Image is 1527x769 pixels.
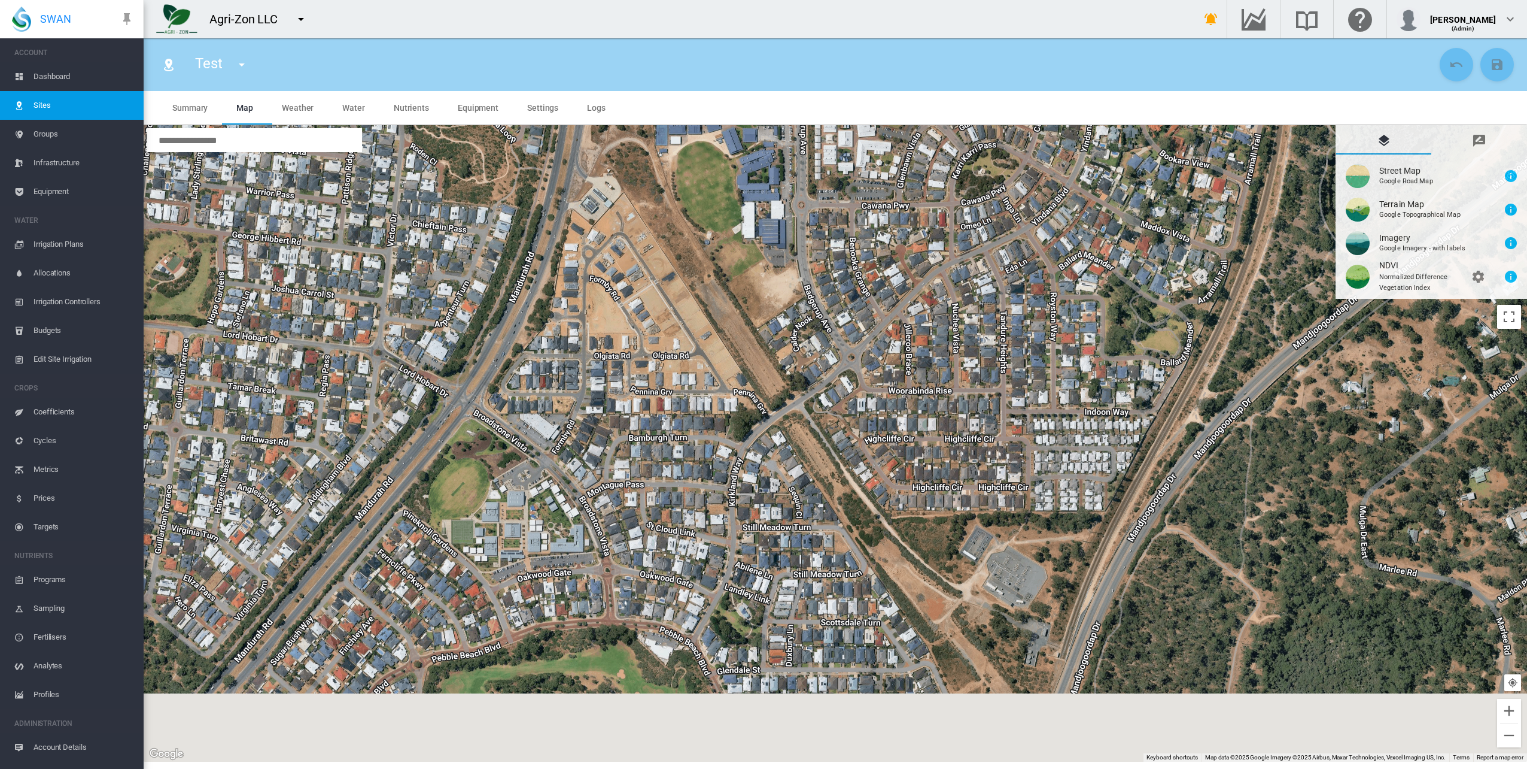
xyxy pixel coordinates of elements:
span: CROPS [14,379,134,398]
span: Nutrients [394,103,429,113]
span: ADMINISTRATION [14,714,134,733]
button: Keyboard shortcuts [1146,753,1198,762]
span: Allocations [34,259,134,287]
a: Terms [1453,754,1470,761]
span: Edit Site Irrigation [34,345,134,374]
div: [PERSON_NAME] [1430,9,1496,21]
button: Layer information [1499,198,1523,222]
span: Dashboard [34,62,134,91]
span: Settings [527,103,558,113]
md-tab-item: Drawing Manager [1431,126,1526,155]
md-icon: icon-menu-down [235,57,249,72]
span: Map [236,103,253,113]
span: Groups [34,120,134,149]
button: NDVI Normalized Difference Vegetation Index Layer settings Layer information [1336,260,1526,293]
button: Imagery Google Imagery - with labels Layer information [1336,226,1526,260]
button: Toggle fullscreen view [1497,305,1521,329]
span: Targets [34,513,134,541]
md-icon: icon-information [1504,202,1518,217]
md-icon: icon-menu-down [294,12,308,26]
button: Street Map Google Road Map Layer information [1336,159,1526,193]
button: Click to go to list of Sites [157,53,181,77]
span: Account Details [34,733,134,762]
button: icon-menu-down [230,53,254,77]
md-icon: icon-map-marker-radius [162,57,176,72]
span: Metrics [34,455,134,484]
span: Irrigation Plans [34,230,134,259]
md-tab-content: Map Layer Control [1336,155,1526,298]
span: Coefficients [34,398,134,426]
md-icon: icon-content-save [1490,57,1504,72]
span: Logs [587,103,606,113]
span: Budgets [34,316,134,345]
span: Summary [172,103,208,113]
a: Open this area in Google Maps (opens a new window) [147,746,186,762]
span: Sampling [34,594,134,623]
span: Infrastructure [34,149,134,177]
button: Your Location [1504,674,1521,691]
md-icon: icon-message-draw [1472,134,1486,148]
span: Equipment [34,177,134,206]
md-icon: icon-pin [120,12,134,26]
button: icon-bell-ring [1199,7,1223,31]
md-icon: icon-undo [1449,57,1464,72]
span: Weather [282,103,314,113]
span: (Admin) [1452,25,1475,32]
button: Zoom in [1497,699,1521,723]
md-icon: icon-information [1504,270,1518,284]
img: Google [147,746,186,762]
button: Zoom out [1497,723,1521,747]
md-icon: icon-bell-ring [1204,12,1218,26]
span: Cycles [34,426,134,455]
button: Cancel Changes [1440,48,1473,81]
button: Layer information [1499,265,1523,289]
span: Map data ©2025 Google Imagery ©2025 Airbus, Maxar Technologies, Vexcel Imaging US, Inc. [1205,754,1446,761]
button: Layer information [1499,164,1523,188]
md-icon: icon-cog [1471,270,1485,284]
span: Equipment [458,103,498,113]
img: 7FicoSLW9yRjj7F2+0uvjPufP+ga39vogPu+G1+wvBtcm3fNv859aGr42DJ5pXiEAAAAAAAAAAAAAAAAAAAAAAAAAAAAAAAAA... [156,4,197,34]
img: SWAN-Landscape-Logo-Colour-drop.png [12,7,31,32]
span: Sites [34,91,134,120]
button: Layer information [1499,231,1523,255]
button: Save Changes [1480,48,1514,81]
span: Test [195,55,223,72]
span: Programs [34,565,134,594]
md-icon: icon-layers [1377,134,1391,148]
button: icon-menu-down [289,7,313,31]
span: ACCOUNT [14,43,134,62]
md-tab-item: Map Layer Control [1336,126,1431,155]
span: Analytes [34,652,134,680]
button: Terrain Map Google Topographical Map Layer information [1336,193,1526,226]
span: WATER [14,211,134,230]
md-icon: Click here for help [1346,12,1374,26]
span: Prices [34,484,134,513]
md-icon: icon-chevron-down [1503,12,1517,26]
md-icon: Search the knowledge base [1292,12,1321,26]
span: Irrigation Controllers [34,287,134,316]
button: Layer settings [1466,265,1490,289]
div: Agri-Zon LLC [209,11,288,28]
img: profile.jpg [1397,7,1420,31]
md-icon: icon-information [1504,169,1518,183]
md-icon: icon-information [1504,236,1518,250]
span: SWAN [40,11,71,26]
span: NUTRIENTS [14,546,134,565]
md-icon: Go to the Data Hub [1239,12,1268,26]
a: Report a map error [1477,754,1523,761]
span: Water [342,103,365,113]
span: Fertilisers [34,623,134,652]
span: Profiles [34,680,134,709]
